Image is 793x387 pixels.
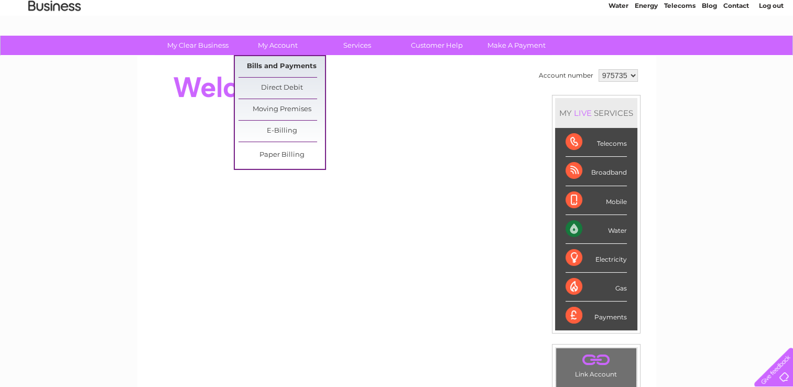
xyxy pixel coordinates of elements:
[555,98,637,128] div: MY SERVICES
[566,244,627,273] div: Electricity
[473,36,560,55] a: Make A Payment
[238,78,325,99] a: Direct Debit
[238,121,325,142] a: E-Billing
[559,351,634,369] a: .
[566,186,627,215] div: Mobile
[723,45,749,52] a: Contact
[28,27,81,59] img: logo.png
[609,45,628,52] a: Water
[566,157,627,186] div: Broadband
[155,36,241,55] a: My Clear Business
[566,128,627,157] div: Telecoms
[394,36,480,55] a: Customer Help
[566,215,627,244] div: Water
[758,45,783,52] a: Log out
[572,108,594,118] div: LIVE
[635,45,658,52] a: Energy
[238,99,325,120] a: Moving Premises
[566,273,627,302] div: Gas
[314,36,400,55] a: Services
[556,348,637,381] td: Link Account
[536,67,596,84] td: Account number
[238,145,325,166] a: Paper Billing
[702,45,717,52] a: Blog
[238,56,325,77] a: Bills and Payments
[595,5,668,18] a: 0333 014 3131
[234,36,321,55] a: My Account
[664,45,696,52] a: Telecoms
[149,6,645,51] div: Clear Business is a trading name of Verastar Limited (registered in [GEOGRAPHIC_DATA] No. 3667643...
[566,302,627,330] div: Payments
